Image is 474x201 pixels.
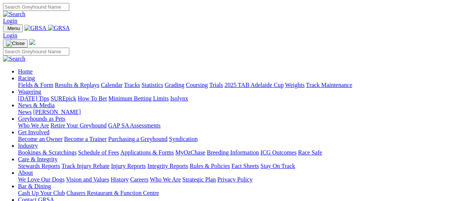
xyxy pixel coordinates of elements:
a: About [18,169,33,176]
a: Bar & Dining [18,183,51,189]
a: Login [3,18,17,24]
a: Trials [209,82,223,88]
a: History [111,176,129,183]
a: Greyhounds as Pets [18,115,65,122]
a: Injury Reports [111,163,146,169]
a: SUREpick [51,95,76,102]
a: 2025 TAB Adelaide Cup [224,82,284,88]
a: Tracks [124,82,140,88]
a: [DATE] Tips [18,95,49,102]
div: Get Involved [18,136,471,142]
input: Search [3,3,69,11]
a: Wagering [18,88,41,95]
a: We Love Our Dogs [18,176,64,183]
a: Login [3,32,17,39]
a: Care & Integrity [18,156,58,162]
div: Racing [18,82,471,88]
div: Industry [18,149,471,156]
a: Rules & Policies [190,163,230,169]
div: News & Media [18,109,471,115]
a: Purchasing a Greyhound [108,136,167,142]
a: Isolynx [170,95,188,102]
a: Vision and Values [66,176,109,183]
a: Applications & Forms [120,149,174,156]
a: How To Bet [78,95,107,102]
img: Close [6,40,25,46]
a: MyOzChase [175,149,205,156]
a: Track Injury Rebate [61,163,109,169]
button: Toggle navigation [3,24,23,32]
img: logo-grsa-white.png [29,39,35,45]
a: Results & Replays [55,82,99,88]
span: Menu [7,25,20,31]
button: Toggle navigation [3,39,28,48]
a: Stay On Track [260,163,295,169]
a: Stewards Reports [18,163,60,169]
a: Integrity Reports [147,163,188,169]
a: Breeding Information [207,149,259,156]
a: Home [18,68,33,75]
a: Industry [18,142,38,149]
a: Get Involved [18,129,49,135]
a: ICG Outcomes [260,149,296,156]
a: Chasers Restaurant & Function Centre [66,190,159,196]
a: Minimum Betting Limits [108,95,169,102]
a: GAP SA Assessments [108,122,161,129]
img: GRSA [48,25,70,31]
img: GRSA [24,25,46,31]
a: Calendar [101,82,123,88]
input: Search [3,48,69,55]
a: Grading [165,82,184,88]
a: Retire Your Greyhound [51,122,107,129]
a: Who We Are [18,122,49,129]
a: Cash Up Your Club [18,190,65,196]
div: Bar & Dining [18,190,471,196]
a: News & Media [18,102,55,108]
a: Syndication [169,136,197,142]
div: About [18,176,471,183]
a: Statistics [142,82,163,88]
img: Search [3,11,25,18]
a: Racing [18,75,35,81]
a: Become a Trainer [64,136,107,142]
a: News [18,109,31,115]
a: Race Safe [298,149,322,156]
img: Search [3,55,25,62]
a: Who We Are [150,176,181,183]
a: Privacy Policy [217,176,253,183]
a: Coursing [186,82,208,88]
div: Greyhounds as Pets [18,122,471,129]
a: [PERSON_NAME] [33,109,81,115]
a: Fact Sheets [232,163,259,169]
a: Fields & Form [18,82,53,88]
a: Weights [285,82,305,88]
div: Wagering [18,95,471,102]
a: Bookings & Scratchings [18,149,76,156]
a: Strategic Plan [182,176,216,183]
a: Track Maintenance [306,82,352,88]
a: Schedule of Fees [78,149,119,156]
div: Care & Integrity [18,163,471,169]
a: Become an Owner [18,136,63,142]
a: Careers [130,176,148,183]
